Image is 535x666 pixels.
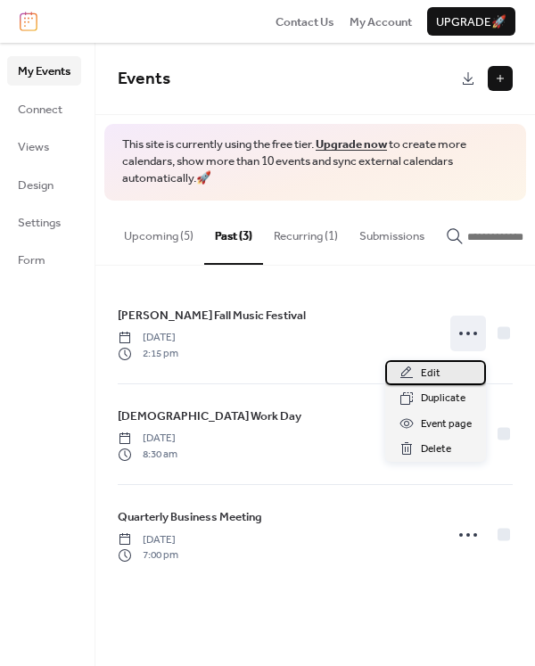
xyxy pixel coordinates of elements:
span: Design [18,177,53,194]
a: Form [7,245,81,274]
span: Settings [18,214,61,232]
a: My Events [7,56,81,85]
span: [DEMOGRAPHIC_DATA] Work Day [118,407,301,425]
span: Views [18,138,49,156]
a: Views [7,132,81,160]
span: Delete [421,440,451,458]
span: Form [18,251,45,269]
button: Past (3) [204,201,263,265]
img: logo [20,12,37,31]
span: 8:30 am [118,447,177,463]
a: [DEMOGRAPHIC_DATA] Work Day [118,407,301,426]
a: Design [7,170,81,199]
a: My Account [350,12,412,30]
button: Upcoming (5) [113,201,204,263]
span: Quarterly Business Meeting [118,508,262,526]
span: 7:00 pm [118,547,178,563]
button: Upgrade🚀 [427,7,515,36]
span: Events [118,62,170,95]
a: Contact Us [276,12,334,30]
span: Edit [421,365,440,382]
a: [PERSON_NAME] Fall Music Festival [118,306,306,325]
a: Quarterly Business Meeting [118,507,262,527]
a: Settings [7,208,81,236]
span: Contact Us [276,13,334,31]
a: Connect [7,95,81,123]
span: [DATE] [118,532,178,548]
a: Upgrade now [316,133,387,156]
span: This site is currently using the free tier. to create more calendars, show more than 10 events an... [122,136,508,187]
span: Event page [421,415,472,433]
span: [DATE] [118,431,177,447]
button: Submissions [349,201,435,263]
span: Connect [18,101,62,119]
span: Duplicate [421,390,465,407]
span: [DATE] [118,330,178,346]
span: My Account [350,13,412,31]
button: Recurring (1) [263,201,349,263]
span: [PERSON_NAME] Fall Music Festival [118,307,306,325]
span: My Events [18,62,70,80]
span: 2:15 pm [118,346,178,362]
span: Upgrade 🚀 [436,13,506,31]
